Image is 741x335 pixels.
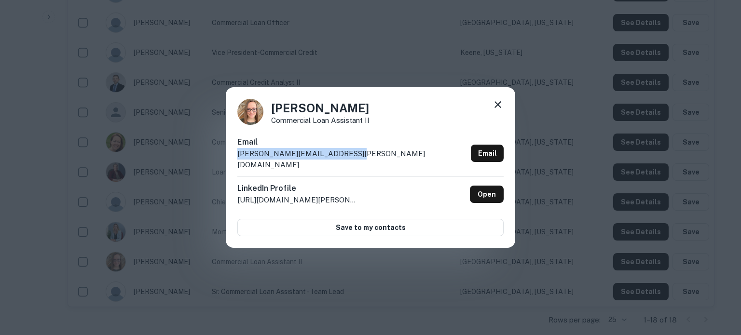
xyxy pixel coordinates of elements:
a: Open [470,186,504,203]
h6: LinkedIn Profile [237,183,358,194]
p: [URL][DOMAIN_NAME][PERSON_NAME] [237,194,358,206]
p: Commercial Loan Assistant II [271,117,370,124]
button: Save to my contacts [237,219,504,236]
img: 1675349231686 [237,99,263,125]
h6: Email [237,136,467,148]
iframe: Chat Widget [693,258,741,304]
h4: [PERSON_NAME] [271,99,370,117]
a: Email [471,145,504,162]
p: [PERSON_NAME][EMAIL_ADDRESS][PERSON_NAME][DOMAIN_NAME] [237,148,467,171]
